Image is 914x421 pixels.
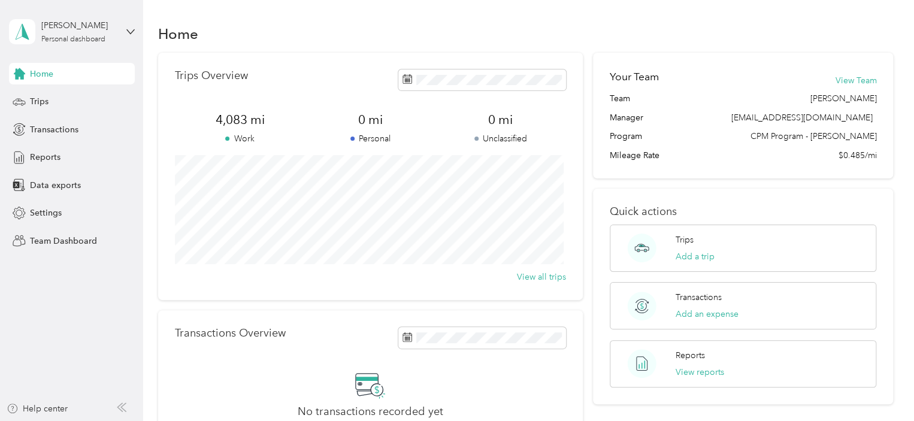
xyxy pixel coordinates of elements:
span: Trips [30,95,49,108]
span: Mileage Rate [610,149,659,162]
p: Work [175,132,305,145]
span: $0.485/mi [838,149,876,162]
span: 4,083 mi [175,111,305,128]
button: Help center [7,402,68,415]
span: Data exports [30,179,81,192]
span: Team Dashboard [30,235,97,247]
span: 0 mi [305,111,435,128]
p: Personal [305,132,435,145]
span: Settings [30,207,62,219]
button: Add a trip [676,250,715,263]
span: Team [610,92,630,105]
p: Trips [676,234,694,246]
span: [EMAIL_ADDRESS][DOMAIN_NAME] [731,113,872,123]
span: Program [610,130,642,143]
h2: No transactions recorded yet [298,405,443,418]
span: Manager [610,111,643,124]
h2: Your Team [610,69,659,84]
button: Add an expense [676,308,739,320]
span: [PERSON_NAME] [810,92,876,105]
iframe: Everlance-gr Chat Button Frame [847,354,914,421]
p: Quick actions [610,205,876,218]
span: CPM Program - [PERSON_NAME] [750,130,876,143]
p: Transactions Overview [175,327,286,340]
span: Transactions [30,123,78,136]
p: Unclassified [435,132,566,145]
p: Transactions [676,291,722,304]
button: View Team [835,74,876,87]
span: 0 mi [435,111,566,128]
span: Home [30,68,53,80]
div: [PERSON_NAME] [41,19,116,32]
p: Reports [676,349,705,362]
div: Personal dashboard [41,36,105,43]
button: View reports [676,366,724,378]
span: Reports [30,151,60,163]
h1: Home [158,28,198,40]
p: Trips Overview [175,69,248,82]
button: View all trips [517,271,566,283]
